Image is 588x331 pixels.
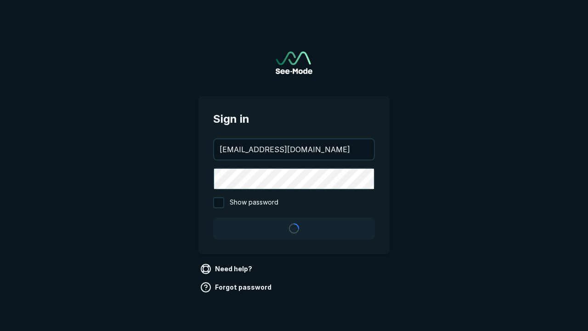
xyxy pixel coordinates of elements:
a: Forgot password [198,280,275,295]
input: your@email.com [214,139,374,160]
a: Go to sign in [276,51,312,74]
img: See-Mode Logo [276,51,312,74]
a: Need help? [198,262,256,276]
span: Sign in [213,111,375,127]
span: Show password [230,197,278,208]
